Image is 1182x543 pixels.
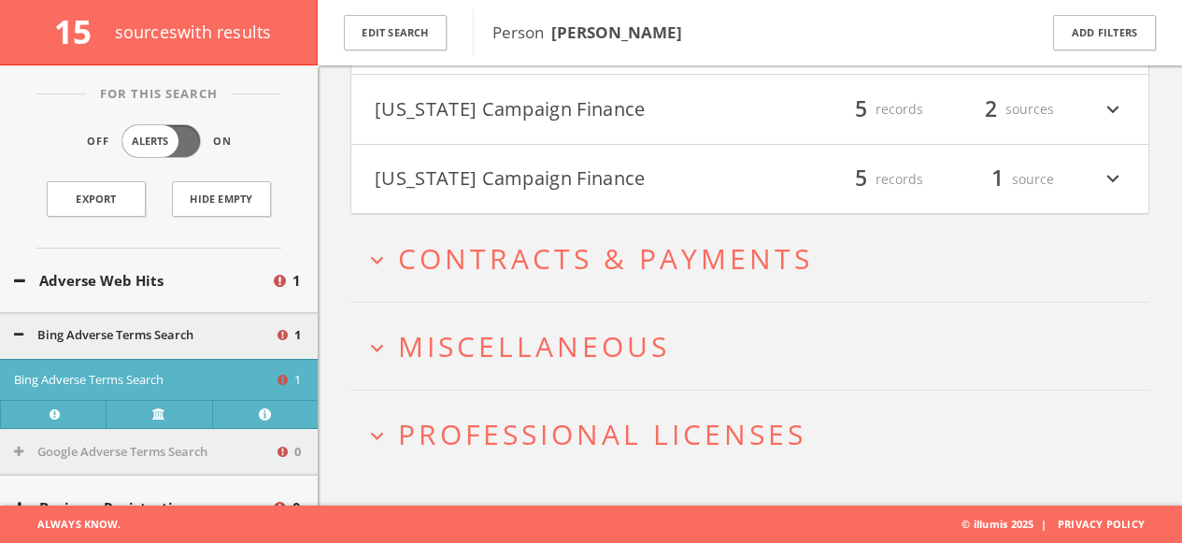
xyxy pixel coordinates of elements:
div: records [811,93,923,125]
span: Person [492,21,682,43]
span: Miscellaneous [398,327,670,365]
span: 5 [847,163,876,195]
button: expand_moreMiscellaneous [364,331,1149,362]
button: Edit Search [344,15,447,51]
a: Privacy Policy [1058,517,1145,531]
span: On [213,134,232,150]
button: Hide Empty [172,181,271,217]
button: [US_STATE] Campaign Finance [375,164,750,195]
button: expand_moreContracts & Payments [364,243,1149,274]
span: 1 [983,163,1012,195]
div: sources [942,93,1054,125]
button: expand_moreProfessional Licenses [364,419,1149,450]
span: 1 [294,371,301,390]
i: expand_more [364,423,390,449]
i: expand_more [364,248,390,273]
a: Export [47,181,146,217]
button: Bing Adverse Terms Search [14,371,275,390]
i: expand_more [1101,164,1125,195]
span: 0 [294,443,301,462]
button: Add Filters [1053,15,1156,51]
span: Contracts & Payments [398,239,813,278]
span: Professional Licenses [398,415,806,453]
span: 1 [294,326,301,345]
span: © illumis 2025 [961,506,1168,543]
a: Verify at source [106,400,211,428]
div: source [942,164,1054,195]
b: [PERSON_NAME] [551,21,682,43]
span: 0 [292,497,301,519]
button: Bing Adverse Terms Search [14,326,275,345]
span: 5 [847,93,876,125]
span: For This Search [86,85,232,104]
div: records [811,164,923,195]
span: source s with results [115,21,272,43]
button: [US_STATE] Campaign Finance [375,93,750,125]
i: expand_more [364,336,390,361]
i: expand_more [1101,93,1125,125]
span: | [1033,517,1054,531]
button: Business Registrations [14,497,271,519]
span: 2 [976,93,1005,125]
span: 1 [292,270,301,292]
span: Always Know. [14,506,121,543]
button: Google Adverse Terms Search [14,443,275,462]
button: Adverse Web Hits [14,270,271,292]
span: Off [87,134,109,150]
span: 15 [54,9,107,53]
